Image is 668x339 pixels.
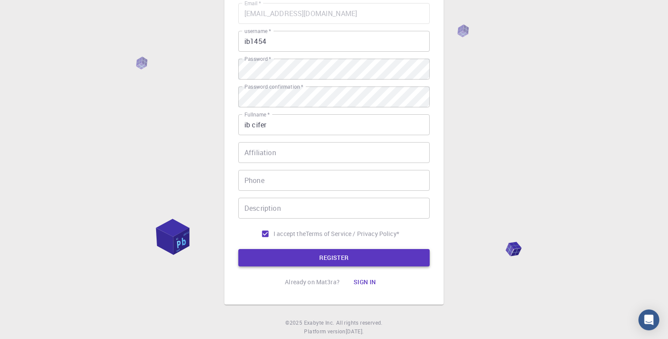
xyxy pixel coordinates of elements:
[285,278,340,286] p: Already on Mat3ra?
[346,327,364,336] a: [DATE].
[347,273,383,291] button: Sign in
[244,83,303,90] label: Password confirmation
[238,249,430,266] button: REGISTER
[285,319,304,327] span: © 2025
[306,229,399,238] a: Terms of Service / Privacy Policy*
[244,27,271,35] label: username
[304,327,345,336] span: Platform version
[638,309,659,330] div: Open Intercom Messenger
[274,229,306,238] span: I accept the
[336,319,383,327] span: All rights reserved.
[304,319,334,327] a: Exabyte Inc.
[306,229,399,238] p: Terms of Service / Privacy Policy *
[244,111,270,118] label: Fullname
[346,328,364,335] span: [DATE] .
[244,55,271,63] label: Password
[304,319,334,326] span: Exabyte Inc.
